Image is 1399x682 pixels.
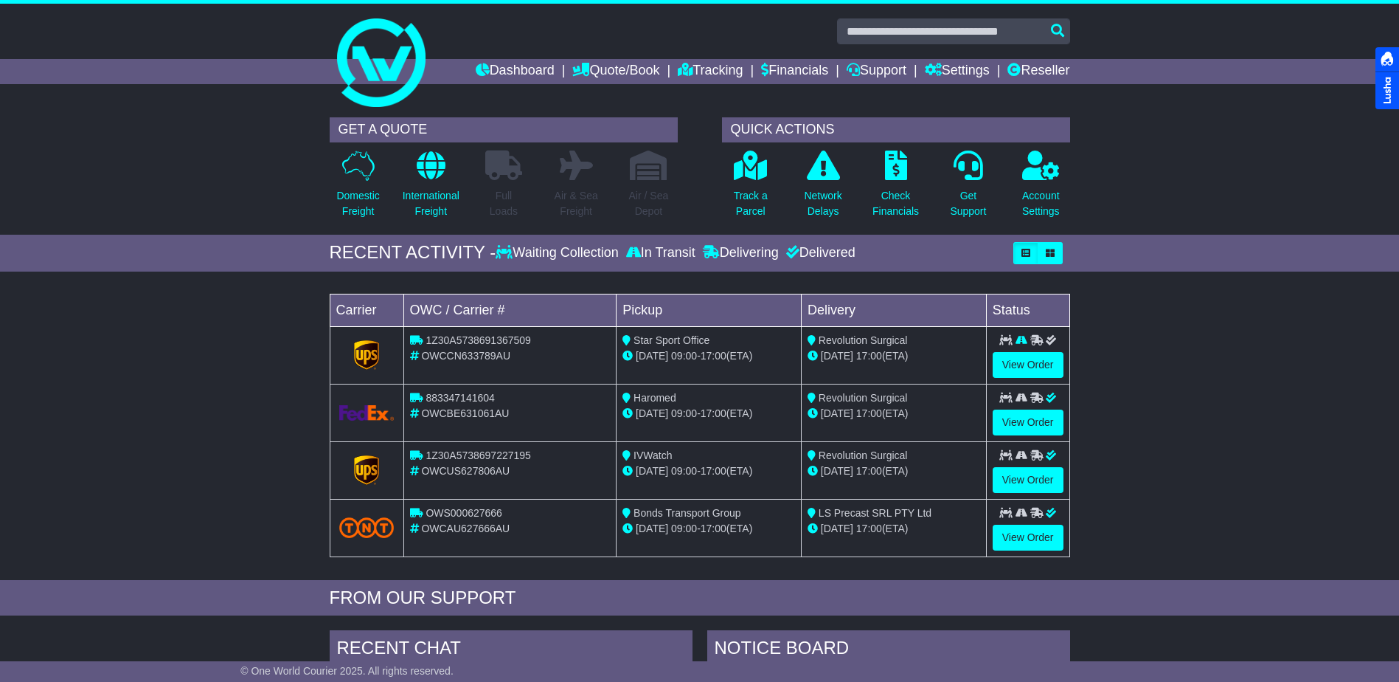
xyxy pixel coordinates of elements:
[336,150,380,227] a: DomesticFreight
[622,348,795,364] div: - (ETA)
[330,242,496,263] div: RECENT ACTIVITY -
[330,117,678,142] div: GET A QUOTE
[761,59,828,84] a: Financials
[847,59,906,84] a: Support
[722,117,1070,142] div: QUICK ACTIONS
[856,465,882,477] span: 17:00
[821,523,853,534] span: [DATE]
[354,340,379,370] img: GetCarrierServiceLogo
[819,507,931,519] span: LS Precast SRL PTY Ltd
[636,465,668,477] span: [DATE]
[330,630,692,670] div: RECENT CHAT
[733,150,768,227] a: Track aParcel
[701,350,726,362] span: 17:00
[330,294,403,326] td: Carrier
[633,507,741,519] span: Bonds Transport Group
[403,188,459,219] p: International Freight
[622,245,699,261] div: In Transit
[402,150,460,227] a: InternationalFreight
[1007,59,1069,84] a: Reseller
[633,449,672,461] span: IVWatch
[421,350,510,362] span: OWCCN633789AU
[701,407,726,419] span: 17:00
[819,334,908,346] span: Revolution Surgical
[426,507,502,519] span: OWS000627666
[699,245,782,261] div: Delivering
[872,150,920,227] a: CheckFinancials
[403,294,617,326] td: OWC / Carrier #
[856,350,882,362] span: 17:00
[803,150,842,227] a: NetworkDelays
[622,406,795,421] div: - (ETA)
[339,405,395,421] img: GetCarrierServiceLogo
[421,407,509,419] span: OWCBE631061AU
[330,588,1070,609] div: FROM OUR SUPPORT
[819,449,908,461] span: Revolution Surgical
[808,521,980,537] div: (ETA)
[707,630,1070,670] div: NOTICE BOARD
[701,523,726,534] span: 17:00
[734,188,768,219] p: Track a Parcel
[986,294,1069,326] td: Status
[821,350,853,362] span: [DATE]
[856,407,882,419] span: 17:00
[1021,150,1060,227] a: AccountSettings
[354,455,379,485] img: GetCarrierServiceLogo
[856,523,882,534] span: 17:00
[622,521,795,537] div: - (ETA)
[993,525,1063,551] a: View Order
[821,465,853,477] span: [DATE]
[336,188,379,219] p: Domestic Freight
[572,59,659,84] a: Quote/Book
[678,59,743,84] a: Tracking
[339,517,395,537] img: TNT_Domestic.png
[636,350,668,362] span: [DATE]
[872,188,919,219] p: Check Financials
[629,188,669,219] p: Air / Sea Depot
[925,59,990,84] a: Settings
[421,523,510,534] span: OWCAU627666AU
[993,467,1063,493] a: View Order
[240,665,454,677] span: © One World Courier 2025. All rights reserved.
[701,465,726,477] span: 17:00
[949,150,987,227] a: GetSupport
[476,59,555,84] a: Dashboard
[426,449,530,461] span: 1Z30A5738697227195
[671,350,697,362] span: 09:00
[819,392,908,404] span: Revolution Surgical
[426,392,494,404] span: 883347141604
[421,465,510,477] span: OWCUS627806AU
[633,334,709,346] span: Star Sport Office
[426,334,530,346] span: 1Z30A5738691367509
[636,407,668,419] span: [DATE]
[671,407,697,419] span: 09:00
[485,188,522,219] p: Full Loads
[993,352,1063,378] a: View Order
[555,188,598,219] p: Air & Sea Freight
[808,406,980,421] div: (ETA)
[808,348,980,364] div: (ETA)
[804,188,841,219] p: Network Delays
[993,410,1063,435] a: View Order
[617,294,802,326] td: Pickup
[782,245,855,261] div: Delivered
[801,294,986,326] td: Delivery
[671,523,697,534] span: 09:00
[808,464,980,479] div: (ETA)
[633,392,676,404] span: Haromed
[671,465,697,477] span: 09:00
[1022,188,1060,219] p: Account Settings
[821,407,853,419] span: [DATE]
[496,245,622,261] div: Waiting Collection
[950,188,986,219] p: Get Support
[622,464,795,479] div: - (ETA)
[636,523,668,534] span: [DATE]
